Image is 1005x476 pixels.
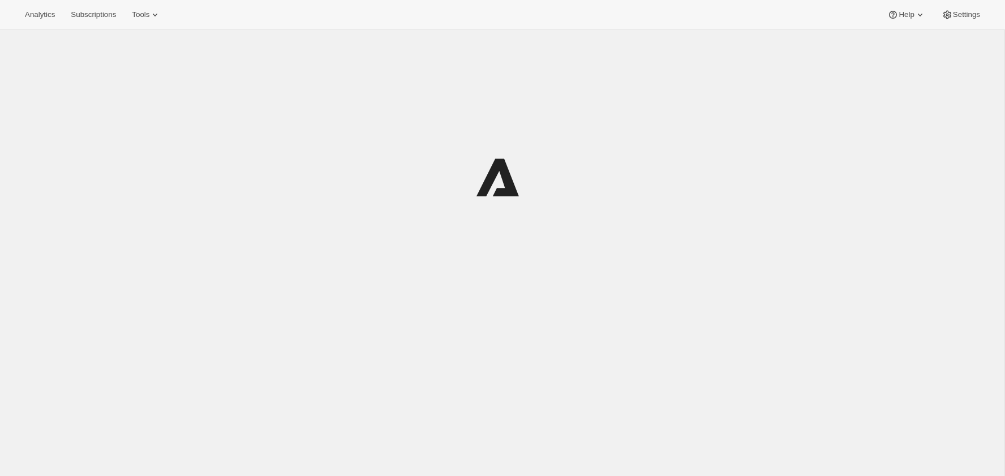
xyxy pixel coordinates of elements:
span: Settings [953,10,980,19]
button: Analytics [18,7,62,23]
button: Help [881,7,932,23]
span: Analytics [25,10,55,19]
button: Tools [125,7,167,23]
span: Subscriptions [71,10,116,19]
span: Tools [132,10,149,19]
button: Subscriptions [64,7,123,23]
span: Help [899,10,914,19]
button: Settings [935,7,987,23]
